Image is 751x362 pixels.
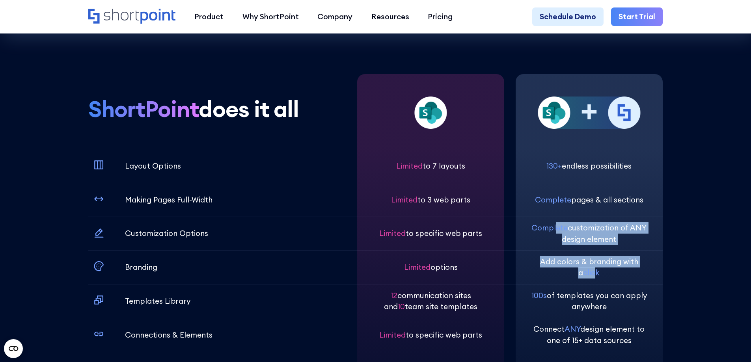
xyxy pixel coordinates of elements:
iframe: Chat Widget [712,324,751,362]
span: Limited [404,262,430,272]
p: of templates you can apply anywhere [531,290,648,312]
p: Connections & Elements [125,329,212,341]
p: to 3 web parts [391,194,470,206]
span: Limited [396,161,423,171]
span: Complete [531,223,568,232]
a: Start Trial [611,7,663,26]
p: Customization Options [125,228,208,239]
a: Schedule Demo [532,7,604,26]
div: Product [194,11,224,22]
p: Branding [125,262,157,273]
span: Limited [379,330,406,340]
a: Why ShortPoint [233,7,308,26]
a: Company [308,7,362,26]
a: Product [185,7,233,26]
a: Pricing [419,7,462,26]
div: Pricing [428,11,453,22]
div: Company [317,11,352,22]
span: 10 [398,302,405,311]
p: Layout Options [125,160,181,172]
p: communication sites and team site templates [372,290,489,312]
p: Connect design element to one of 15+ data sources [531,323,648,346]
button: Open CMP widget [4,339,23,358]
div: Why ShortPoint [242,11,299,22]
span: Limited [391,195,417,204]
p: to 7 layouts [396,160,465,172]
span: Complete [535,195,571,204]
span: Limited [379,228,406,238]
a: Home [88,9,175,25]
p: Add colors & branding with a [531,256,648,278]
span: 12 [391,291,397,300]
p: customization of ANY design element [531,222,648,245]
p: to specific web parts [379,228,482,239]
p: Making Pages Full-Width [125,194,212,206]
p: pages & all sections [535,194,643,206]
span: 100s [531,291,547,300]
p: to specific web parts [379,329,482,341]
p: Templates Library [125,295,190,307]
span: 130+ [546,161,562,171]
h2: does it all [88,97,346,121]
div: Resources [371,11,409,22]
span: ShortPoint [88,97,199,121]
a: Resources [362,7,419,26]
p: options [404,262,458,273]
p: endless possibilities [546,160,632,172]
span: click [583,268,600,277]
span: ANY [565,324,580,334]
